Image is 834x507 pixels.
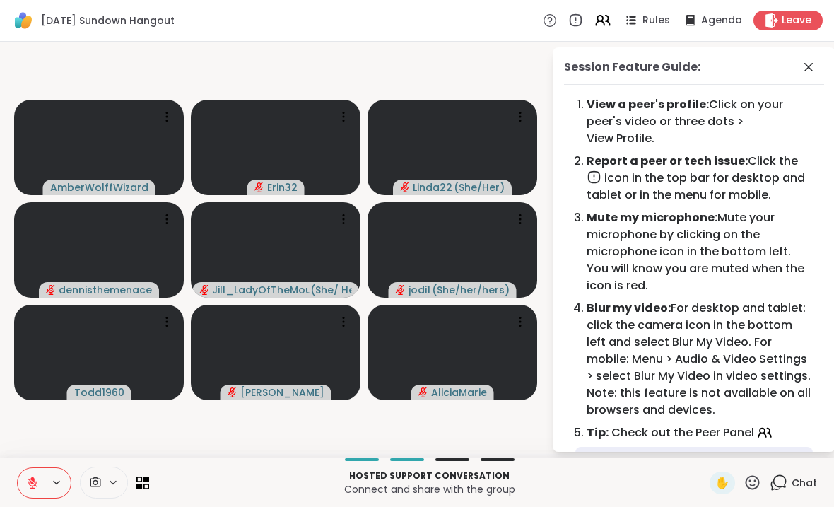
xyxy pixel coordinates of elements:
[11,8,35,33] img: ShareWell Logomark
[431,385,487,400] span: AliciaMarie
[587,209,813,294] li: Mute your microphone by clicking on the microphone icon in the bottom left. You will know you are...
[254,182,264,192] span: audio-muted
[50,180,148,194] span: AmberWolffWizard
[46,285,56,295] span: audio-muted
[782,13,811,28] span: Leave
[240,385,324,400] span: [PERSON_NAME]
[267,180,298,194] span: Erin32
[59,283,152,297] span: dennisthemenace
[715,474,729,491] span: ✋
[158,470,701,482] p: Hosted support conversation
[587,209,717,226] b: Mute my microphone:
[587,153,748,169] b: Report a peer or tech issue:
[158,482,701,496] p: Connect and share with the group
[564,59,700,76] div: Session Feature Guide:
[400,182,410,192] span: audio-muted
[310,283,351,297] span: ( She/ Her )
[587,96,813,147] li: Click on your peer's video or three dots > View Profile.
[199,285,209,295] span: audio-muted
[642,13,670,28] span: Rules
[409,283,430,297] span: jodi1
[212,283,309,297] span: Jill_LadyOfTheMountain
[587,96,709,112] b: View a peer's profile:
[587,424,813,441] span: Check out the Peer Panel
[792,476,817,490] span: Chat
[454,180,505,194] span: ( She/Her )
[587,300,813,419] li: For desktop and tablet: click the camera icon in the bottom left and select Blur My Video. For mo...
[701,13,742,28] span: Agenda
[432,283,510,297] span: ( She/her/hers )
[587,153,813,204] li: Click the icon in the top bar for desktop and tablet or in the menu for mobile.
[413,180,452,194] span: Linda22
[228,387,237,397] span: audio-muted
[587,424,609,441] b: Tip:
[396,285,406,295] span: audio-muted
[74,385,124,400] span: Todd1960
[41,13,175,28] span: [DATE] Sundown Hangout
[587,300,671,316] b: Blur my video:
[418,387,428,397] span: audio-muted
